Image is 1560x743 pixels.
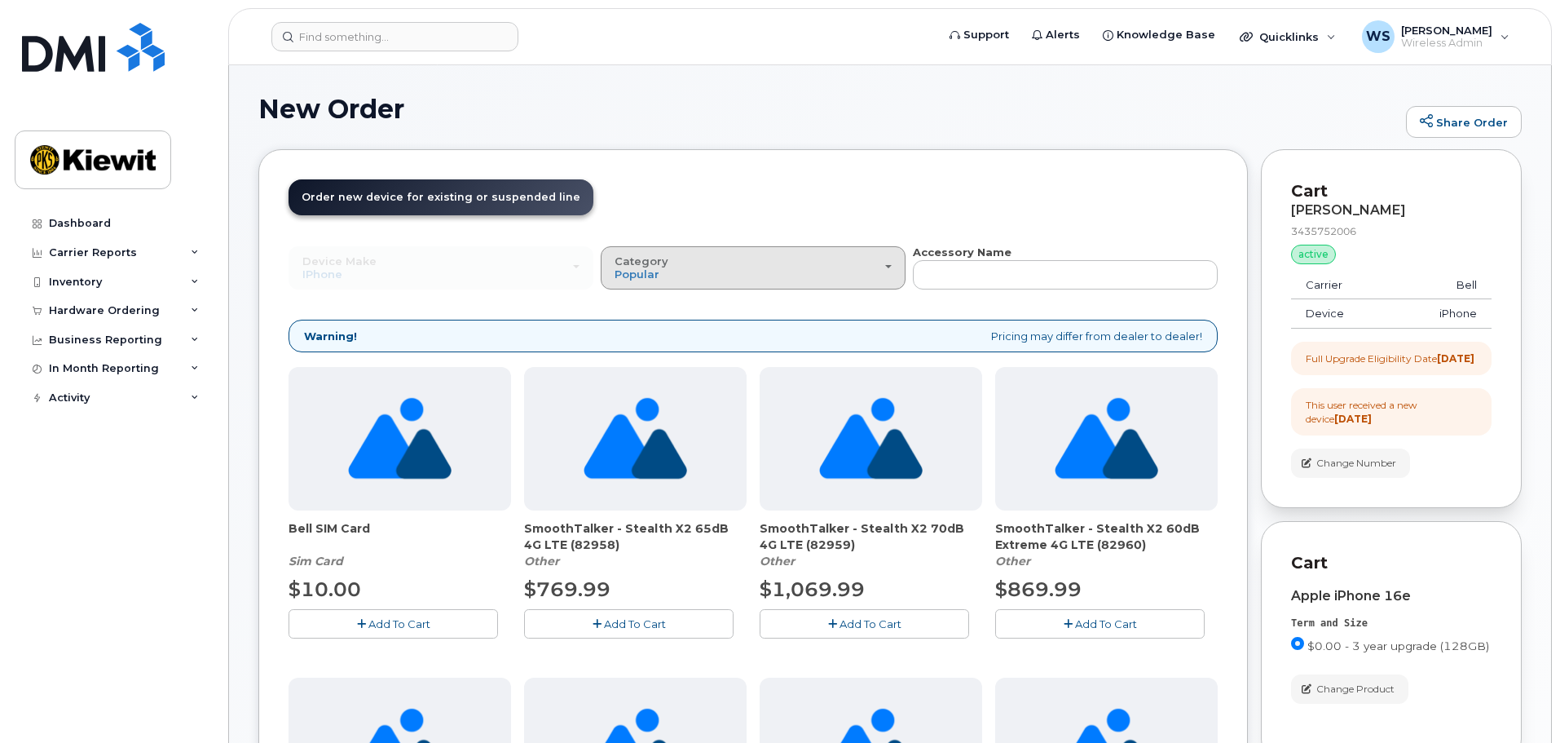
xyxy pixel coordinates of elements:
[1291,589,1492,604] div: Apple iPhone 16e
[1291,245,1336,264] div: active
[604,617,666,630] span: Add To Cart
[1291,224,1492,238] div: 3435752006
[1306,352,1474,365] div: Full Upgrade Eligibility Date
[289,520,511,569] div: Bell SIM Card
[524,554,559,568] em: Other
[289,520,511,553] span: Bell SIM Card
[302,191,580,203] span: Order new device for existing or suspended line
[1291,637,1304,650] input: $0.00 - 3 year upgrade (128GB)
[1307,639,1489,652] span: $0.00 - 3 year upgrade (128GB)
[913,245,1011,259] strong: Accessory Name
[1291,551,1492,575] p: Cart
[1291,203,1492,218] div: [PERSON_NAME]
[995,554,1030,568] em: Other
[289,320,1218,353] div: Pricing may differ from dealer to dealer!
[368,617,430,630] span: Add To Cart
[1316,682,1395,697] span: Change Product
[1306,398,1477,426] div: This user received a new device
[1489,672,1548,731] iframe: Messenger Launcher
[760,520,982,553] span: SmoothTalker - Stealth X2 70dB 4G LTE (82959)
[1291,674,1408,703] button: Change Product
[1075,617,1137,630] span: Add To Cart
[995,520,1218,553] span: SmoothTalker - Stealth X2 60dB Extreme 4G LTE (82960)
[760,520,982,569] div: SmoothTalker - Stealth X2 70dB 4G LTE (82959)
[995,577,1082,601] span: $869.99
[601,246,906,289] button: Category Popular
[1316,456,1396,471] span: Change Number
[615,268,659,281] span: Popular
[839,617,901,630] span: Add To Cart
[348,367,452,511] img: no_image_found-2caef05468ed5679b831cfe6fc140e25e0c280774317ffc20a367ab7fd17291e.png
[1291,617,1492,630] div: Term and Size
[289,609,498,638] button: Add To Cart
[760,609,969,638] button: Add To Cart
[1437,352,1474,365] strong: [DATE]
[819,367,923,511] img: no_image_found-2caef05468ed5679b831cfe6fc140e25e0c280774317ffc20a367ab7fd17291e.png
[1055,367,1158,511] img: no_image_found-2caef05468ed5679b831cfe6fc140e25e0c280774317ffc20a367ab7fd17291e.png
[524,577,610,601] span: $769.99
[258,95,1398,123] h1: New Order
[524,609,734,638] button: Add To Cart
[524,520,747,553] span: SmoothTalker - Stealth X2 65dB 4G LTE (82958)
[1334,413,1372,425] strong: [DATE]
[995,609,1205,638] button: Add To Cart
[289,577,361,601] span: $10.00
[760,554,795,568] em: Other
[1392,299,1492,329] td: iPhone
[304,329,357,344] strong: Warning!
[615,254,668,268] span: Category
[524,520,747,569] div: SmoothTalker - Stealth X2 65dB 4G LTE (82958)
[995,520,1218,569] div: SmoothTalker - Stealth X2 60dB Extreme 4G LTE (82960)
[1291,271,1392,300] td: Carrier
[289,554,343,568] em: Sim Card
[1406,106,1522,139] a: Share Order
[1291,299,1392,329] td: Device
[1392,271,1492,300] td: Bell
[1291,449,1410,477] button: Change Number
[584,367,687,511] img: no_image_found-2caef05468ed5679b831cfe6fc140e25e0c280774317ffc20a367ab7fd17291e.png
[1291,179,1492,203] p: Cart
[760,577,865,601] span: $1,069.99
